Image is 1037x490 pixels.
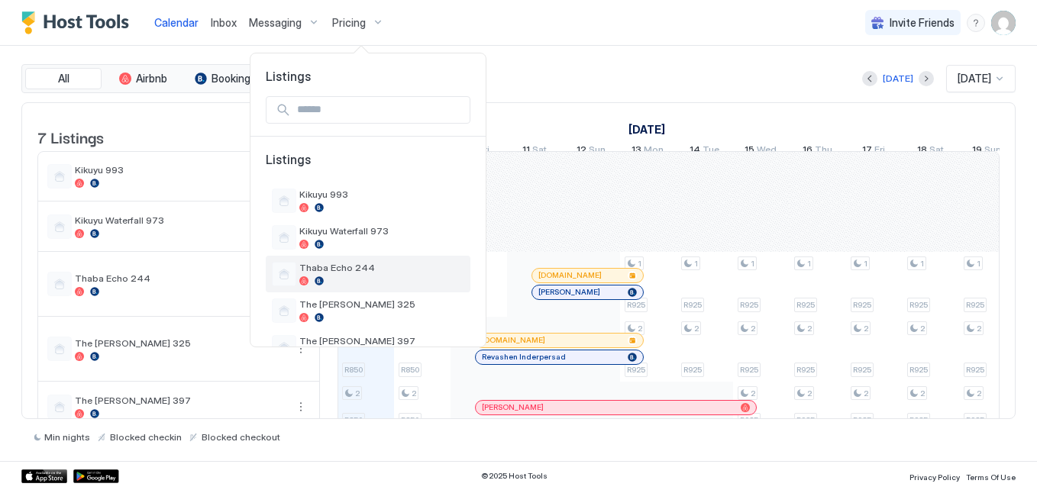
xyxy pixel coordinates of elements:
span: Kikuyu Waterfall 973 [299,225,464,237]
input: Input Field [291,97,470,123]
span: Listings [250,69,486,84]
span: Listings [266,152,470,182]
span: Kikuyu 993 [299,189,464,200]
span: The [PERSON_NAME] 397 [299,335,464,347]
span: Thaba Echo 244 [299,262,464,273]
span: The [PERSON_NAME] 325 [299,298,464,310]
